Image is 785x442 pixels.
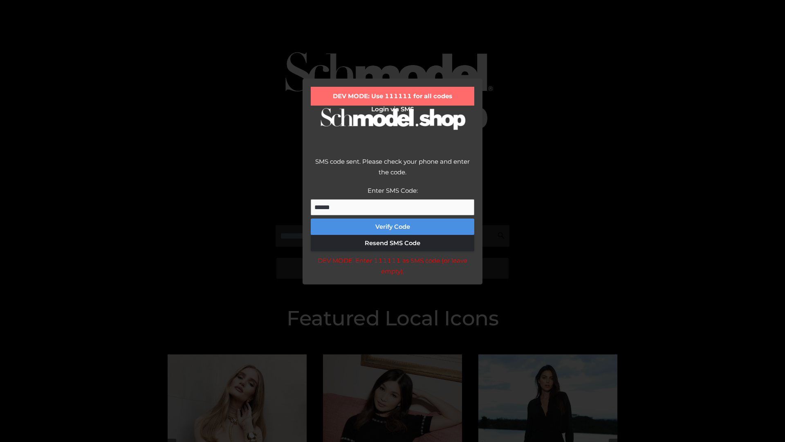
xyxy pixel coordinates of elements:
[311,235,474,251] button: Resend SMS Code
[311,255,474,276] div: DEV MODE: Enter 111111 as SMS code (or leave empty).
[368,187,418,194] label: Enter SMS Code:
[311,156,474,185] div: SMS code sent. Please check your phone and enter the code.
[311,219,474,235] button: Verify Code
[311,106,474,113] h2: Login via SMS
[311,87,474,106] div: DEV MODE: Use 111111 for all codes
